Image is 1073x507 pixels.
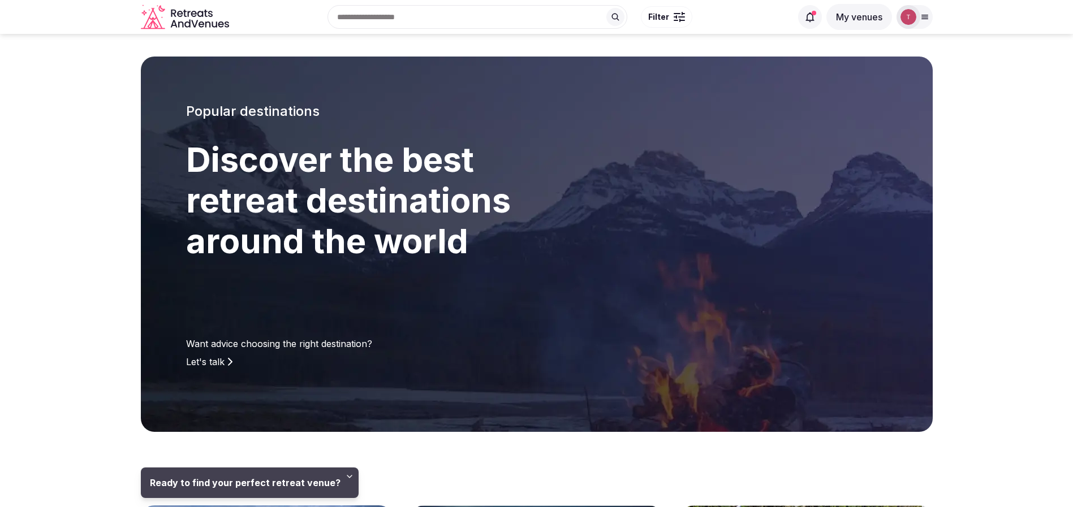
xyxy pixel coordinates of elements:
svg: Retreats and Venues company logo [141,5,231,30]
h1: Discover the best retreat destinations around the world [186,139,602,261]
a: Visit the homepage [141,5,231,30]
span: Filter [648,11,669,23]
span: Popular destinations [186,103,320,119]
p: Want advice choosing the right destination? [186,337,602,350]
a: My venues [826,11,892,23]
button: My venues [826,4,892,30]
a: Let's talk [186,355,232,369]
button: Filter [641,6,692,28]
img: Thiago Martins [900,9,916,25]
h2: Top Countries [141,477,933,496]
